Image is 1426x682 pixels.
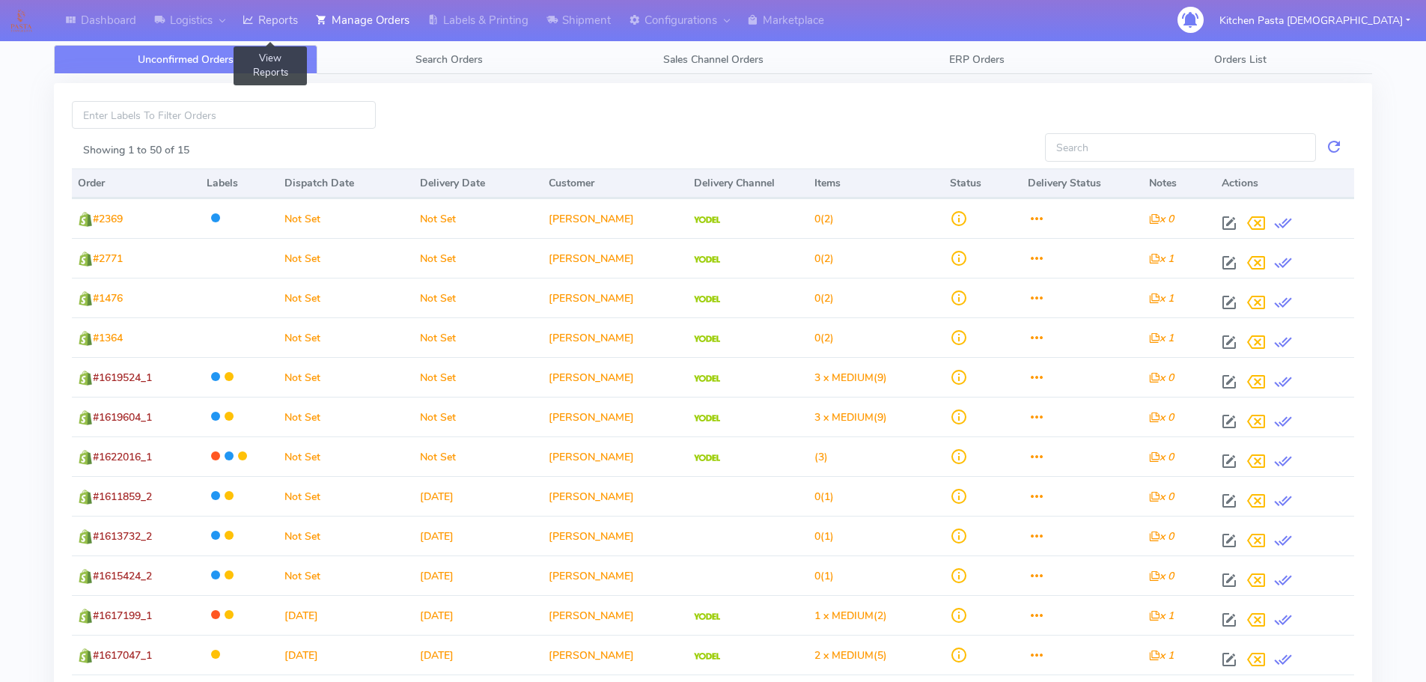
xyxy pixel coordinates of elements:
[694,256,720,264] img: Yodel
[414,516,543,555] td: [DATE]
[543,317,688,357] td: [PERSON_NAME]
[543,168,688,198] th: Customer
[414,436,543,476] td: Not Set
[414,198,543,238] td: Not Set
[814,212,820,226] span: 0
[93,331,123,345] span: #1364
[1022,168,1142,198] th: Delivery Status
[694,653,720,660] img: Yodel
[814,569,820,583] span: 0
[415,52,483,67] span: Search Orders
[543,516,688,555] td: [PERSON_NAME]
[688,168,808,198] th: Delivery Channel
[814,490,820,504] span: 0
[814,410,874,424] span: 3 x MEDIUM
[72,101,376,129] input: Enter Labels To Filter Orders
[694,415,720,422] img: Yodel
[814,371,887,385] span: (9)
[93,569,152,583] span: #1615424_2
[814,609,874,623] span: 1 x MEDIUM
[93,450,152,464] span: #1622016_1
[278,278,414,317] td: Not Set
[414,168,543,198] th: Delivery Date
[814,450,828,464] span: (3)
[814,609,887,623] span: (2)
[278,357,414,397] td: Not Set
[814,410,887,424] span: (9)
[543,476,688,516] td: [PERSON_NAME]
[694,335,720,343] img: Yodel
[1208,5,1422,36] button: Kitchen Pasta [DEMOGRAPHIC_DATA]
[543,357,688,397] td: [PERSON_NAME]
[944,168,1023,198] th: Status
[814,648,887,663] span: (5)
[278,397,414,436] td: Not Set
[543,595,688,635] td: [PERSON_NAME]
[278,238,414,278] td: Not Set
[93,291,123,305] span: #1476
[278,595,414,635] td: [DATE]
[808,168,944,198] th: Items
[694,454,720,462] img: Yodel
[1149,648,1174,663] i: x 1
[814,331,820,345] span: 0
[1149,569,1174,583] i: x 0
[814,252,820,266] span: 0
[814,529,834,544] span: (1)
[278,168,414,198] th: Dispatch Date
[414,635,543,675] td: [DATE]
[1149,291,1174,305] i: x 1
[83,142,189,158] label: Showing 1 to 50 of 15
[138,52,234,67] span: Unconfirmed Orders
[1149,331,1174,345] i: x 1
[1216,168,1354,198] th: Actions
[278,198,414,238] td: Not Set
[414,595,543,635] td: [DATE]
[694,375,720,383] img: Yodel
[814,490,834,504] span: (1)
[814,371,874,385] span: 3 x MEDIUM
[278,635,414,675] td: [DATE]
[663,52,764,67] span: Sales Channel Orders
[1149,490,1174,504] i: x 0
[93,252,123,266] span: #2771
[93,648,152,663] span: #1617047_1
[201,168,279,198] th: Labels
[278,317,414,357] td: Not Set
[1149,450,1174,464] i: x 0
[278,436,414,476] td: Not Set
[1149,529,1174,544] i: x 0
[278,516,414,555] td: Not Set
[543,635,688,675] td: [PERSON_NAME]
[814,529,820,544] span: 0
[543,397,688,436] td: [PERSON_NAME]
[414,476,543,516] td: [DATE]
[93,609,152,623] span: #1617199_1
[1149,371,1174,385] i: x 0
[278,476,414,516] td: Not Set
[543,198,688,238] td: [PERSON_NAME]
[414,238,543,278] td: Not Set
[1149,252,1174,266] i: x 1
[93,410,152,424] span: #1619604_1
[278,555,414,595] td: Not Set
[814,291,834,305] span: (2)
[1143,168,1216,198] th: Notes
[93,529,152,544] span: #1613732_2
[694,296,720,303] img: Yodel
[949,52,1005,67] span: ERP Orders
[414,397,543,436] td: Not Set
[694,216,720,224] img: Yodel
[1149,212,1174,226] i: x 0
[1149,609,1174,623] i: x 1
[1149,410,1174,424] i: x 0
[414,357,543,397] td: Not Set
[694,613,720,621] img: Yodel
[93,212,123,226] span: #2369
[543,238,688,278] td: [PERSON_NAME]
[72,168,201,198] th: Order
[93,371,152,385] span: #1619524_1
[814,569,834,583] span: (1)
[814,291,820,305] span: 0
[54,45,1372,74] ul: Tabs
